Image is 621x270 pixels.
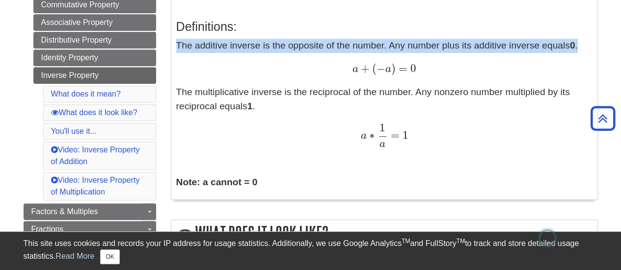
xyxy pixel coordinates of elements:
[587,112,619,125] a: Back to Top
[171,220,597,248] h2: What does it look like?
[51,127,97,135] a: You'll use it...
[33,49,156,66] a: Identity Property
[391,62,396,75] span: )
[377,62,385,75] span: −
[352,64,358,74] span: a
[55,252,94,260] a: Read More
[176,20,593,34] h3: Definitions:
[33,67,156,84] a: Inverse Property
[33,14,156,31] a: Associative Property
[24,203,156,220] a: Factors & Multiples
[400,128,408,142] span: 1
[33,32,156,49] a: Distributive Property
[379,121,385,134] span: 1
[24,221,156,238] a: Fractions
[176,39,593,147] p: The additive inverse is the opposite of the number. Any number plus its additive inverse equals ....
[379,139,385,149] span: a
[247,101,253,111] strong: 1
[51,108,137,117] a: What does it look like?
[402,238,410,245] sup: TM
[51,90,121,98] a: What does it mean?
[370,62,377,75] span: (
[176,177,258,187] strong: Note: a cannot = 0
[51,176,140,196] a: Video: Inverse Property of Multiplication
[385,64,391,74] span: a
[360,130,366,141] span: a
[24,238,598,264] div: This site uses cookies and records your IP address for usage statistics. Additionally, we use Goo...
[457,238,465,245] sup: TM
[31,225,64,233] span: Fractions
[407,62,416,75] span: 0
[31,207,98,216] span: Factors & Multiples
[396,62,407,75] span: =
[366,128,375,142] span: ∗
[570,40,575,50] strong: 0
[51,146,140,166] a: Video: Inverse Property of Addition
[358,62,369,75] span: +
[388,128,400,142] span: =
[100,249,119,264] button: Close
